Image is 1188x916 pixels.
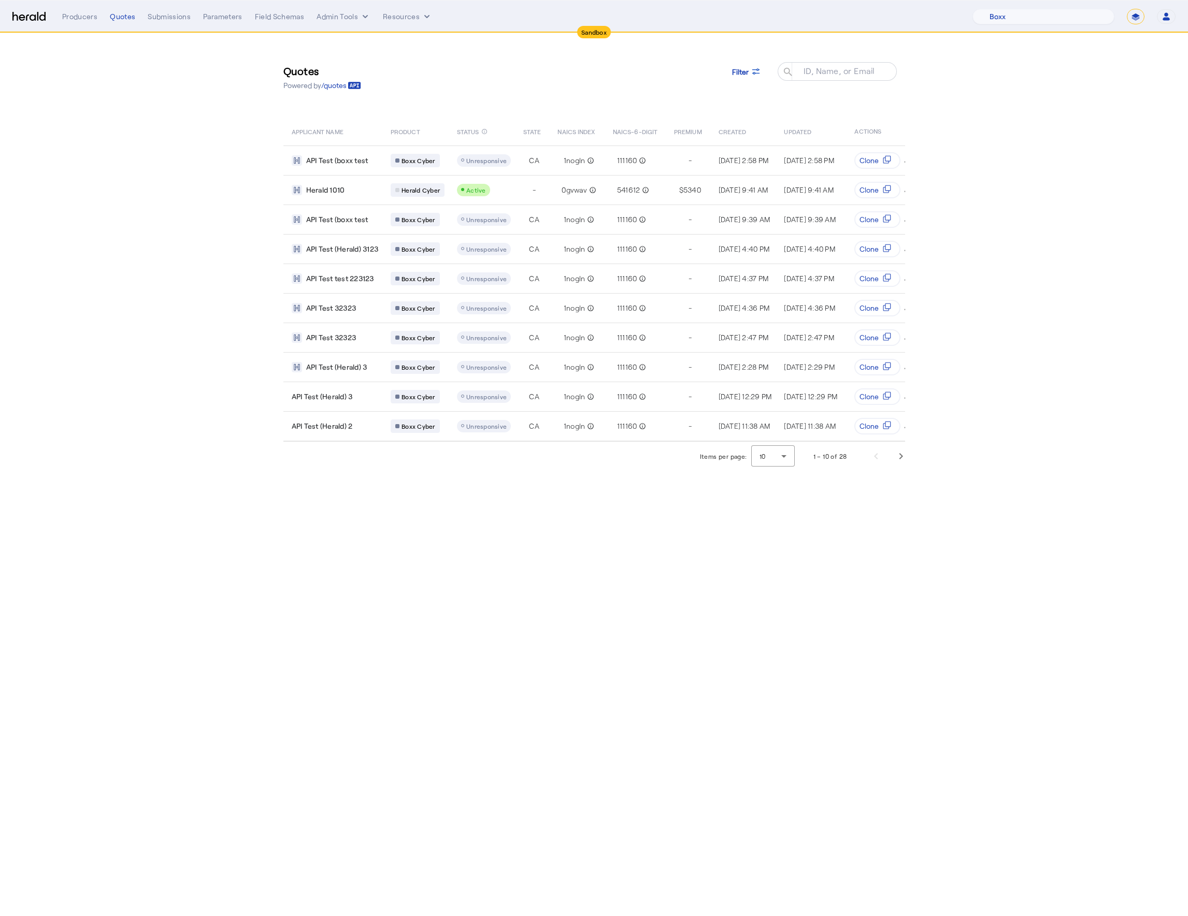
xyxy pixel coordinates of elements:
span: Filter [732,66,749,77]
button: Clone [855,270,901,287]
span: Clone [860,391,879,402]
span: - [689,391,692,402]
span: Clone [860,244,879,254]
span: 111160 [617,303,637,313]
span: 1nogln [564,303,585,313]
span: - [689,273,692,284]
span: Clone [860,273,879,284]
img: Herald Logo [12,12,46,22]
span: [DATE] 2:28 PM [719,362,769,371]
span: 111160 [617,244,637,254]
span: Boxx Cyber [402,333,435,342]
span: STATE [523,126,541,136]
span: - [533,185,536,195]
div: Producers [62,11,97,22]
span: API Test (Herald) 3123 [306,244,379,254]
mat-icon: info_outline [481,126,488,137]
span: NAICS INDEX [557,126,595,136]
span: - [689,362,692,372]
span: 111160 [617,214,637,225]
span: Boxx Cyber [402,363,435,371]
span: API Test 32323 [306,303,356,313]
span: Clone [860,332,879,343]
div: 1 – 10 of 28 [813,451,847,461]
span: 5340 [683,185,701,195]
span: CA [529,303,539,313]
button: internal dropdown menu [317,11,370,22]
th: ACTIONS [846,117,905,146]
p: Powered by [283,80,361,91]
span: [DATE] 2:58 PM [784,156,834,165]
span: - [689,244,692,254]
span: CA [529,244,539,254]
mat-icon: info_outline [640,185,649,195]
span: 111160 [617,362,637,372]
span: Clone [860,303,879,313]
mat-icon: info_outline [585,303,594,313]
span: Boxx Cyber [402,422,435,430]
button: Clone [855,241,901,257]
span: Clone [860,421,879,431]
span: Boxx Cyber [402,274,435,283]
span: 111160 [617,421,637,431]
div: Submissions [148,11,191,22]
span: [DATE] 4:40 PM [719,244,770,253]
span: API Test 32323 [306,332,356,343]
mat-icon: info_outline [585,244,594,254]
span: 1nogln [564,391,585,402]
span: - [689,332,692,343]
span: STATUS [457,126,479,136]
span: Unresponsive [466,334,507,341]
mat-icon: info_outline [637,332,646,343]
mat-icon: info_outline [585,362,594,372]
span: [DATE] 11:38 AM [719,421,770,430]
mat-icon: info_outline [585,332,594,343]
mat-icon: info_outline [637,421,646,431]
span: 0gvwav [562,185,587,195]
span: Boxx Cyber [402,156,435,165]
span: CA [529,214,539,225]
span: PREMIUM [674,126,702,136]
span: Boxx Cyber [402,215,435,224]
span: Unresponsive [466,304,507,312]
mat-icon: info_outline [637,391,646,402]
mat-icon: info_outline [585,214,594,225]
span: Boxx Cyber [402,392,435,401]
span: Active [466,186,486,194]
span: Unresponsive [466,216,507,223]
div: Items per page: [700,451,747,461]
span: NAICS-6-DIGIT [613,126,657,136]
button: Clone [855,418,901,434]
span: - [689,303,692,313]
span: - [689,214,692,225]
span: CREATED [719,126,747,136]
span: CA [529,362,539,372]
span: CA [529,155,539,166]
button: Filter [724,62,769,81]
span: Unresponsive [466,275,507,282]
span: [DATE] 11:38 AM [784,421,836,430]
span: [DATE] 4:36 PM [719,303,770,312]
div: Field Schemas [255,11,305,22]
span: $ [679,185,683,195]
span: 1nogln [564,214,585,225]
button: Resources dropdown menu [383,11,432,22]
span: [DATE] 4:40 PM [784,244,835,253]
span: Clone [860,155,879,166]
button: Clone [855,300,901,316]
span: 1nogln [564,332,585,343]
span: [DATE] 9:39 AM [719,215,770,224]
button: Clone [855,182,901,198]
div: Quotes [110,11,135,22]
span: [DATE] 2:47 PM [784,333,834,342]
div: Sandbox [577,26,611,38]
mat-icon: info_outline [637,244,646,254]
mat-icon: info_outline [637,273,646,284]
mat-icon: info_outline [637,214,646,225]
span: Clone [860,185,879,195]
span: 111160 [617,332,637,343]
span: 1nogln [564,362,585,372]
span: API Test (Herald) 3 [306,362,367,372]
span: 1nogln [564,421,585,431]
button: Clone [855,329,901,346]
